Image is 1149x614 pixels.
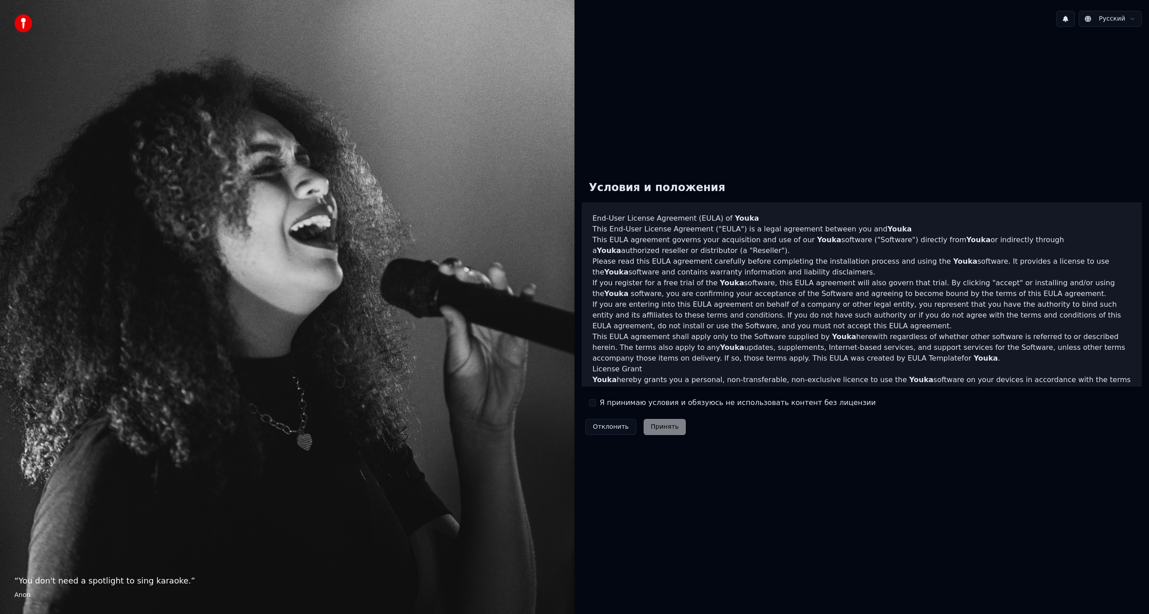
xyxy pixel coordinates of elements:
[597,246,621,255] span: Youka
[592,375,617,384] span: Youka
[592,224,1131,235] p: This End-User License Agreement ("EULA") is a legal agreement between you and
[720,279,744,287] span: Youka
[974,354,998,362] span: Youka
[909,375,934,384] span: Youka
[887,225,912,233] span: Youka
[720,343,744,352] span: Youka
[592,364,1131,374] h3: License Grant
[14,575,560,587] p: “ You don't need a spotlight to sing karaoke. ”
[817,235,841,244] span: Youka
[592,213,1131,224] h3: End-User License Agreement (EULA) of
[592,278,1131,299] p: If you register for a free trial of the software, this EULA agreement will also govern that trial...
[604,289,628,298] span: Youka
[953,257,978,266] span: Youka
[592,331,1131,364] p: This EULA agreement shall apply only to the Software supplied by herewith regardless of whether o...
[600,397,876,408] label: Я принимаю условия и обязуюсь не использовать контент без лицензии
[592,299,1131,331] p: If you are entering into this EULA agreement on behalf of a company or other legal entity, you re...
[832,332,856,341] span: Youka
[14,14,32,32] img: youka
[582,174,732,202] div: Условия и положения
[592,374,1131,396] p: hereby grants you a personal, non-transferable, non-exclusive licence to use the software on your...
[735,214,759,222] span: Youka
[908,354,961,362] a: EULA Template
[592,256,1131,278] p: Please read this EULA agreement carefully before completing the installation process and using th...
[604,268,628,276] span: Youka
[966,235,991,244] span: Youka
[592,235,1131,256] p: This EULA agreement governs your acquisition and use of our software ("Software") directly from o...
[585,419,636,435] button: Отклонить
[14,591,560,600] footer: Anon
